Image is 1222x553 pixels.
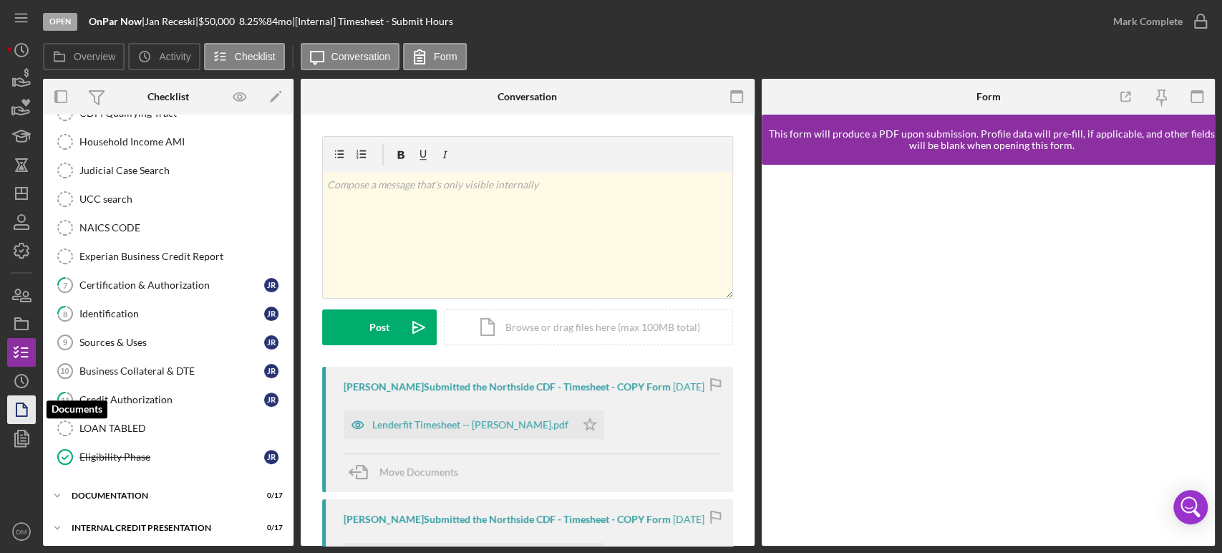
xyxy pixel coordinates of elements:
[198,15,235,27] span: $50,000
[16,528,27,536] text: DM
[43,13,77,31] div: Open
[79,337,264,348] div: Sources & Uses
[673,381,704,393] time: 2025-09-04 20:38
[79,251,286,262] div: Experian Business Credit Report
[43,43,125,70] button: Overview
[60,367,69,375] tspan: 10
[89,15,142,27] b: OnPar Now
[79,165,286,176] div: Judicial Case Search
[264,393,278,407] div: J R
[292,16,453,27] div: | [Internal] Timesheet - Submit Hours
[79,308,264,319] div: Identification
[322,309,437,345] button: Post
[372,419,568,431] div: Lenderfit Timesheet -- [PERSON_NAME].pdf
[379,466,458,478] span: Move Documents
[50,271,286,299] a: 7Certification & AuthorizationJR
[63,338,67,347] tspan: 9
[266,16,292,27] div: 84 mo
[61,395,69,404] tspan: 11
[89,16,145,27] div: |
[79,193,286,205] div: UCC search
[264,278,278,292] div: J R
[239,16,266,27] div: 8.25 %
[344,381,671,393] div: [PERSON_NAME] Submitted the Northside CDF - Timesheet - COPY Form
[369,309,389,345] div: Post
[50,443,286,471] a: Eligibility PhaseJR
[79,365,264,377] div: Business Collateral & DTE
[264,335,278,350] div: J R
[79,451,264,463] div: Eligibility Phase
[63,309,67,318] tspan: 8
[1173,490,1208,524] div: Open Intercom Messenger
[1099,7,1215,36] button: Mark Complete
[74,51,115,62] label: Overview
[50,213,286,242] a: NAICS CODE
[50,299,286,328] a: 8IdentificationJR
[63,280,68,289] tspan: 7
[673,514,704,525] time: 2025-08-25 18:56
[159,51,190,62] label: Activity
[79,394,264,405] div: Credit Authorization
[79,136,286,148] div: Household Income AMI
[50,156,286,185] a: Judicial Case Search
[145,16,198,27] div: Jan Receski |
[128,43,200,70] button: Activity
[50,185,286,213] a: UCC search
[50,328,286,357] a: 9Sources & UsesJR
[72,524,247,532] div: Internal Credit Presentation
[344,514,671,525] div: [PERSON_NAME] Submitted the Northside CDF - Timesheet - COPY Form
[50,357,286,385] a: 10Business Collateral & DTEJR
[301,43,400,70] button: Conversation
[79,222,286,234] div: NAICS CODE
[264,364,278,378] div: J R
[344,410,604,439] button: Lenderfit Timesheet -- [PERSON_NAME].pdf
[50,242,286,271] a: Experian Business Credit Report
[344,454,472,490] button: Move Documents
[403,43,467,70] button: Form
[264,450,278,464] div: J R
[331,51,391,62] label: Conversation
[776,179,1203,532] iframe: Lenderfit form
[257,491,283,500] div: 0 / 17
[434,51,457,62] label: Form
[204,43,285,70] button: Checklist
[147,91,189,102] div: Checklist
[264,307,278,321] div: J R
[257,524,283,532] div: 0 / 17
[7,517,36,546] button: DM
[235,51,276,62] label: Checklist
[769,128,1216,151] div: This form will produce a PDF upon submission. Profile data will pre-fill, if applicable, and othe...
[79,279,264,291] div: Certification & Authorization
[976,91,1000,102] div: Form
[50,385,286,414] a: 11Credit AuthorizationJR
[1113,7,1183,36] div: Mark Complete
[72,491,247,500] div: documentation
[79,423,286,434] div: LOAN TABLED
[498,91,557,102] div: Conversation
[50,414,286,443] a: LOAN TABLED
[50,128,286,156] a: Household Income AMI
